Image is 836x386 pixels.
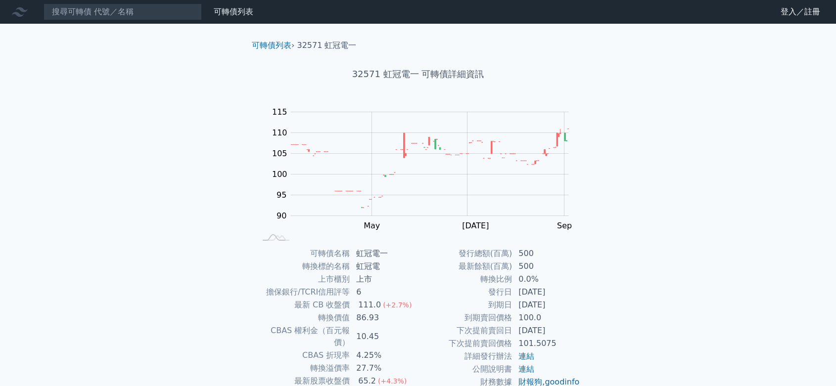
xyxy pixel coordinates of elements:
[418,311,512,324] td: 到期賣回價格
[350,324,418,349] td: 10.45
[512,273,580,286] td: 0.0%
[252,41,291,50] a: 可轉債列表
[512,247,580,260] td: 500
[256,286,350,299] td: 擔保銀行/TCRI信用評等
[256,349,350,362] td: CBAS 折現率
[297,40,357,51] li: 32571 虹冠電一
[350,247,418,260] td: 虹冠電一
[557,221,572,230] tspan: Sep
[267,107,583,230] g: Chart
[214,7,253,16] a: 可轉債列表
[350,260,418,273] td: 虹冠電
[418,247,512,260] td: 發行總額(百萬)
[512,260,580,273] td: 500
[512,311,580,324] td: 100.0
[256,311,350,324] td: 轉換價值
[256,324,350,349] td: CBAS 權利金（百元報價）
[356,299,383,311] div: 111.0
[272,107,287,117] tspan: 115
[418,324,512,337] td: 下次提前賣回日
[418,299,512,311] td: 到期日
[350,273,418,286] td: 上市
[256,299,350,311] td: 最新 CB 收盤價
[518,351,534,361] a: 連結
[256,273,350,286] td: 上市櫃別
[773,4,828,20] a: 登入／註冊
[418,337,512,350] td: 下次提前賣回價格
[418,363,512,376] td: 公開說明書
[277,190,286,200] tspan: 95
[418,350,512,363] td: 詳細發行辦法
[252,40,294,51] li: ›
[44,3,202,20] input: 搜尋可轉債 代號／名稱
[383,301,412,309] span: (+2.7%)
[512,299,580,311] td: [DATE]
[518,364,534,374] a: 連結
[256,247,350,260] td: 可轉債名稱
[256,362,350,375] td: 轉換溢價率
[277,211,286,220] tspan: 90
[256,260,350,273] td: 轉換標的名稱
[378,377,407,385] span: (+4.3%)
[512,286,580,299] td: [DATE]
[272,170,287,179] tspan: 100
[418,273,512,286] td: 轉換比例
[272,128,287,137] tspan: 110
[512,337,580,350] td: 101.5075
[512,324,580,337] td: [DATE]
[418,260,512,273] td: 最新餘額(百萬)
[418,286,512,299] td: 發行日
[244,67,592,81] h1: 32571 虹冠電一 可轉債詳細資訊
[462,221,489,230] tspan: [DATE]
[272,149,287,158] tspan: 105
[350,362,418,375] td: 27.7%
[364,221,380,230] tspan: May
[350,286,418,299] td: 6
[350,349,418,362] td: 4.25%
[350,311,418,324] td: 86.93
